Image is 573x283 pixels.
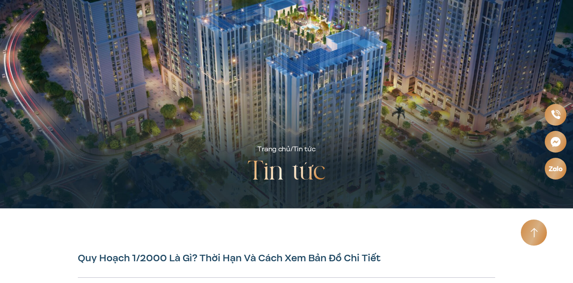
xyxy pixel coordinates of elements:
img: Zalo icon [548,164,563,173]
img: Arrow icon [530,228,538,238]
div: / [257,144,315,155]
img: Phone icon [550,109,561,120]
h1: Quy Hoạch 1/2000 Là Gì? Thời Hạn Và Cách Xem Bản Đồ Chi Tiết [78,252,495,264]
a: Trang chủ [257,144,290,154]
h2: Tin tức [247,155,326,190]
img: Messenger icon [549,135,562,148]
span: Tin tức [293,144,316,154]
